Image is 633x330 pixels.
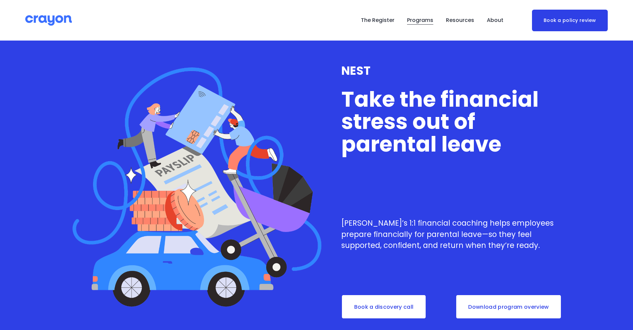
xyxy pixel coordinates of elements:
h3: NEST [341,64,566,77]
a: folder dropdown [487,15,503,26]
h1: Take the financial stress out of parental leave [341,88,566,156]
span: Resources [446,16,474,25]
img: Crayon [25,15,72,26]
a: The Register [361,15,394,26]
a: Book a discovery call [341,294,426,319]
a: Book a policy review [532,10,608,31]
a: folder dropdown [446,15,474,26]
span: Programs [407,16,433,25]
span: About [487,16,503,25]
p: [PERSON_NAME]’s 1:1 financial coaching helps employees prepare financially for parental leave—so ... [341,218,566,251]
a: Download program overview [456,294,562,319]
a: folder dropdown [407,15,433,26]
